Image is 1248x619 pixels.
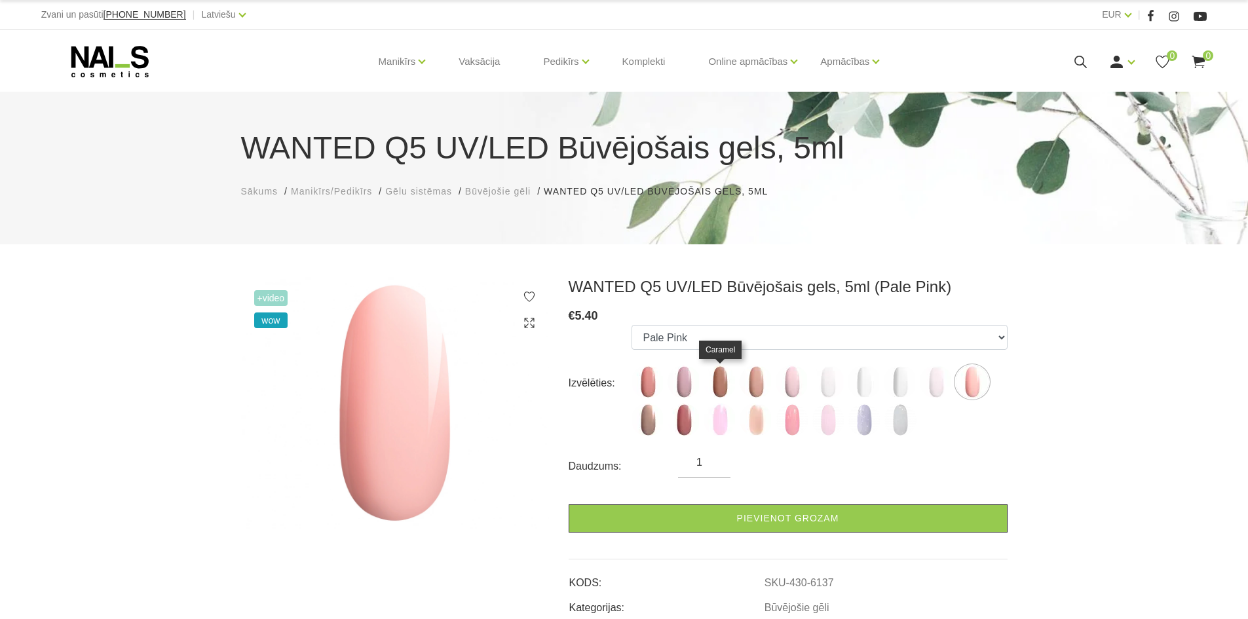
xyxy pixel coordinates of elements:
span: | [1138,7,1141,23]
span: +Video [254,290,288,306]
img: ... [704,403,736,436]
a: Būvējošie gēli [765,602,829,614]
img: ... [884,403,917,436]
span: Gēlu sistēmas [385,186,452,197]
img: ... [812,403,844,436]
h1: WANTED Q5 UV/LED Būvējošais gels, 5ml [241,124,1008,172]
td: Kategorijas: [569,591,764,616]
a: 0 [1190,54,1207,70]
img: ... [920,366,953,398]
a: Manikīrs/Pedikīrs [291,185,372,198]
div: Izvēlēties: [569,373,632,394]
a: Sākums [241,185,278,198]
a: Latviešu [202,7,236,22]
td: KODS: [569,566,764,591]
a: SKU-430-6137 [765,577,834,589]
img: ... [668,366,700,398]
img: ... [956,366,989,398]
a: EUR [1102,7,1122,22]
div: Daudzums: [569,456,679,477]
img: ... [740,366,772,398]
div: Zvani un pasūti [41,7,186,23]
a: Vaksācija [448,30,510,93]
span: 0 [1167,50,1177,61]
a: 0 [1154,54,1171,70]
img: ... [812,366,844,398]
a: Pievienot grozam [569,504,1008,533]
img: ... [668,403,700,436]
img: ... [848,403,880,436]
span: wow [254,312,288,328]
span: Būvējošie gēli [465,186,531,197]
img: ... [632,403,664,436]
a: [PHONE_NUMBER] [104,10,186,20]
span: Sākums [241,186,278,197]
span: 0 [1203,50,1213,61]
img: WANTED Q5 UV/LED Būvējošais gels, 5ml [241,277,549,529]
span: | [193,7,195,23]
a: Būvējošie gēli [465,185,531,198]
img: ... [632,366,664,398]
a: Apmācības [820,35,869,88]
h3: WANTED Q5 UV/LED Būvējošais gels, 5ml (Pale Pink) [569,277,1008,297]
span: [PHONE_NUMBER] [104,9,186,20]
li: WANTED Q5 UV/LED Būvējošais gels, 5ml [544,185,781,198]
img: ... [776,366,808,398]
a: Online apmācības [708,35,787,88]
img: ... [740,403,772,436]
a: Gēlu sistēmas [385,185,452,198]
a: Pedikīrs [543,35,578,88]
span: Manikīrs/Pedikīrs [291,186,372,197]
img: ... [848,366,880,398]
a: Komplekti [612,30,676,93]
span: 5.40 [575,309,598,322]
span: € [569,309,575,322]
a: Manikīrs [379,35,416,88]
img: ... [884,366,917,398]
img: ... [704,366,736,398]
img: ... [776,403,808,436]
